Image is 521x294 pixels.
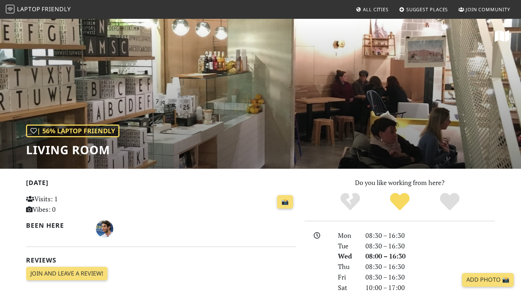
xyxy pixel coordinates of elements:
div: | 56% Laptop Friendly [26,125,119,137]
h2: Been here [26,222,87,229]
a: 📸 [277,195,293,209]
div: 08:30 – 16:30 [361,230,499,241]
h1: Living Room [26,143,119,157]
div: 08:30 – 16:30 [361,261,499,272]
img: 3274-victor-henrique.jpg [96,220,113,238]
span: Suggest Places [406,6,448,13]
div: Wed [334,251,361,261]
a: LaptopFriendly LaptopFriendly [6,3,71,16]
span: All Cities [363,6,389,13]
a: Add Photo 📸 [462,273,514,287]
div: No [325,192,375,212]
a: Join Community [456,3,513,16]
h2: Reviews [26,256,296,264]
p: Do you like working from here? [305,177,495,188]
a: All Cities [353,3,391,16]
div: 08:30 – 16:30 [361,272,499,282]
div: Sat [334,282,361,293]
span: Victor Henrique Zuanazzi de Abreu [96,224,113,232]
a: Suggest Places [396,3,451,16]
div: Yes [375,192,425,212]
div: Fri [334,272,361,282]
span: Laptop [17,5,41,13]
span: Join Community [466,6,510,13]
a: Join and leave a review! [26,267,107,281]
div: 08:00 – 16:30 [361,251,499,261]
div: Definitely! [425,192,475,212]
div: Mon [334,230,361,241]
p: Visits: 1 Vibes: 0 [26,194,110,215]
img: LaptopFriendly [6,5,14,13]
div: Thu [334,261,361,272]
div: 10:00 – 17:00 [361,282,499,293]
div: 08:30 – 16:30 [361,241,499,251]
span: Friendly [42,5,71,13]
h2: [DATE] [26,179,296,189]
div: Tue [334,241,361,251]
